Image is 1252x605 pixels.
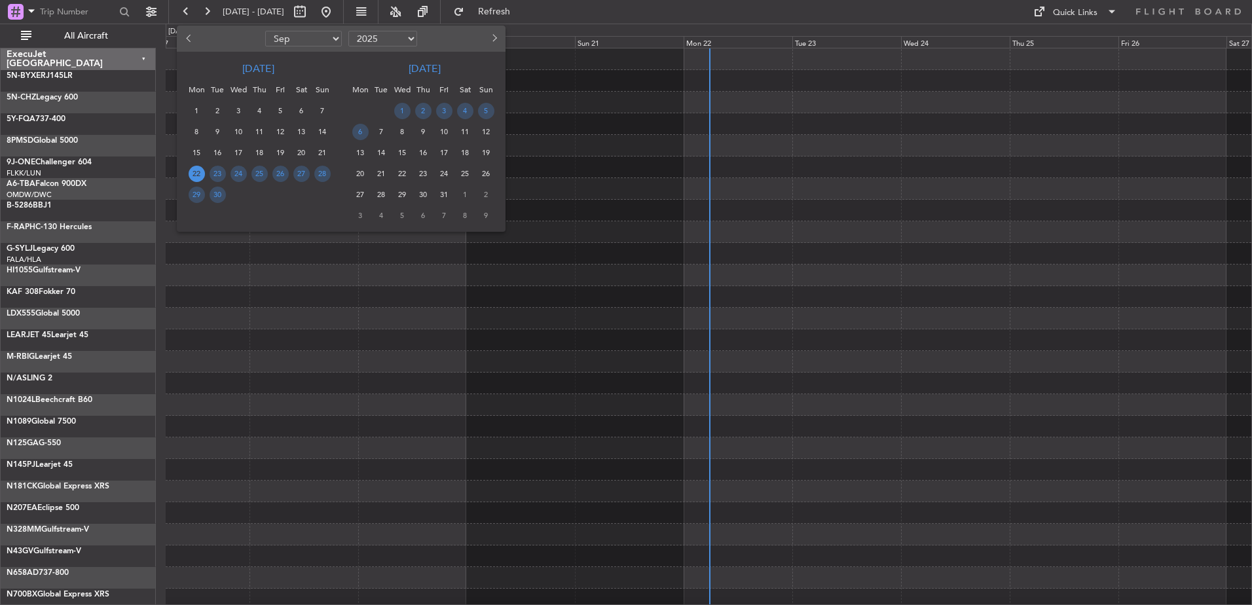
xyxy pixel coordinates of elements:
div: 3-10-2025 [433,100,454,121]
span: 9 [210,124,226,140]
div: Mon [350,79,371,100]
div: Fri [433,79,454,100]
span: 8 [457,208,473,224]
div: Sat [454,79,475,100]
div: 7-10-2025 [371,121,392,142]
div: Sun [475,79,496,100]
span: 31 [436,187,452,203]
span: 13 [352,145,369,161]
div: 15-10-2025 [392,142,413,163]
span: 20 [293,145,310,161]
div: 4-9-2025 [249,100,270,121]
div: 29-9-2025 [186,184,207,205]
div: Fri [270,79,291,100]
div: 28-10-2025 [371,184,392,205]
div: 2-9-2025 [207,100,228,121]
div: 16-10-2025 [413,142,433,163]
span: 1 [457,187,473,203]
div: 9-9-2025 [207,121,228,142]
span: 13 [293,124,310,140]
div: 1-9-2025 [186,100,207,121]
span: 7 [314,103,331,119]
div: 22-9-2025 [186,163,207,184]
div: 9-11-2025 [475,205,496,226]
span: 23 [415,166,432,182]
div: 30-9-2025 [207,184,228,205]
span: 23 [210,166,226,182]
span: 4 [457,103,473,119]
div: Mon [186,79,207,100]
div: 24-9-2025 [228,163,249,184]
span: 9 [415,124,432,140]
span: 3 [436,103,452,119]
span: 12 [478,124,494,140]
span: 1 [394,103,411,119]
span: 20 [352,166,369,182]
span: 18 [251,145,268,161]
div: 6-11-2025 [413,205,433,226]
span: 29 [394,187,411,203]
div: 12-10-2025 [475,121,496,142]
div: 5-10-2025 [475,100,496,121]
button: Next month [487,28,501,49]
div: 31-10-2025 [433,184,454,205]
div: 19-9-2025 [270,142,291,163]
span: 16 [210,145,226,161]
span: 2 [415,103,432,119]
span: 3 [230,103,247,119]
div: 21-10-2025 [371,163,392,184]
div: 17-9-2025 [228,142,249,163]
div: 21-9-2025 [312,142,333,163]
span: 11 [251,124,268,140]
div: 11-10-2025 [454,121,475,142]
div: Tue [371,79,392,100]
span: 5 [272,103,289,119]
span: 25 [457,166,473,182]
div: 4-10-2025 [454,100,475,121]
span: 5 [394,208,411,224]
div: 11-9-2025 [249,121,270,142]
div: 18-10-2025 [454,142,475,163]
span: 30 [415,187,432,203]
div: 9-10-2025 [413,121,433,142]
span: 7 [436,208,452,224]
div: 18-9-2025 [249,142,270,163]
div: Tue [207,79,228,100]
span: 18 [457,145,473,161]
div: 1-10-2025 [392,100,413,121]
div: 5-9-2025 [270,100,291,121]
div: 28-9-2025 [312,163,333,184]
div: 26-9-2025 [270,163,291,184]
span: 8 [394,124,411,140]
span: 2 [478,187,494,203]
span: 22 [189,166,205,182]
div: 7-9-2025 [312,100,333,121]
span: 14 [373,145,390,161]
div: 10-9-2025 [228,121,249,142]
div: Sat [291,79,312,100]
div: 17-10-2025 [433,142,454,163]
div: 27-10-2025 [350,184,371,205]
span: 4 [251,103,268,119]
span: 9 [478,208,494,224]
div: 22-10-2025 [392,163,413,184]
span: 3 [352,208,369,224]
div: 30-10-2025 [413,184,433,205]
span: 27 [352,187,369,203]
div: 8-10-2025 [392,121,413,142]
div: 7-11-2025 [433,205,454,226]
div: 23-10-2025 [413,163,433,184]
span: 17 [230,145,247,161]
span: 15 [189,145,205,161]
span: 21 [314,145,331,161]
div: 20-10-2025 [350,163,371,184]
div: 15-9-2025 [186,142,207,163]
span: 10 [230,124,247,140]
div: 14-10-2025 [371,142,392,163]
div: 26-10-2025 [475,163,496,184]
div: 4-11-2025 [371,205,392,226]
span: 25 [251,166,268,182]
span: 19 [272,145,289,161]
div: 20-9-2025 [291,142,312,163]
span: 7 [373,124,390,140]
